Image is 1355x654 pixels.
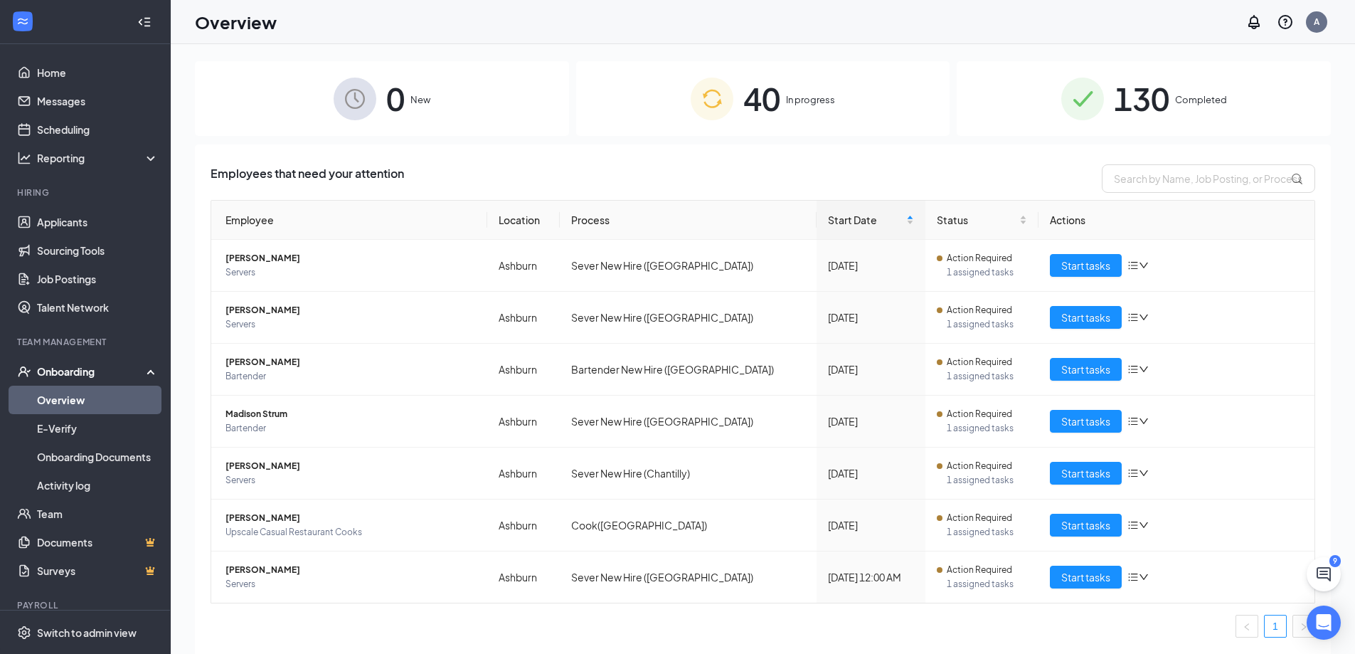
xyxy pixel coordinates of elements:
a: Talent Network [37,293,159,322]
svg: ChatActive [1315,566,1332,583]
span: [PERSON_NAME] [225,251,476,265]
span: Action Required [947,303,1012,317]
td: Ashburn [487,396,560,448]
a: Applicants [37,208,159,236]
span: Status [937,212,1016,228]
a: Sourcing Tools [37,236,159,265]
td: Sever New Hire ([GEOGRAPHIC_DATA]) [560,396,816,448]
div: [DATE] [828,258,915,273]
span: down [1139,260,1149,270]
span: bars [1127,312,1139,323]
svg: Collapse [137,15,152,29]
th: Process [560,201,816,240]
span: left [1243,623,1251,631]
div: Onboarding [37,364,147,379]
span: [PERSON_NAME] [225,303,476,317]
button: Start tasks [1050,462,1122,485]
td: Ashburn [487,552,560,603]
span: Start tasks [1061,258,1110,273]
span: Servers [225,473,476,487]
span: 1 assigned tasks [947,577,1027,591]
th: Location [487,201,560,240]
button: Start tasks [1050,358,1122,381]
td: Ashburn [487,344,560,396]
button: right [1292,615,1315,638]
svg: QuestionInfo [1277,14,1294,31]
span: 40 [743,74,780,123]
td: Sever New Hire ([GEOGRAPHIC_DATA]) [560,552,816,603]
span: 1 assigned tasks [947,473,1027,487]
span: Action Required [947,251,1012,265]
span: Start tasks [1061,413,1110,429]
div: Reporting [37,151,159,165]
span: down [1139,572,1149,582]
div: Payroll [17,599,156,611]
span: Completed [1175,93,1227,107]
span: Start tasks [1061,517,1110,533]
button: Start tasks [1050,254,1122,277]
td: Sever New Hire ([GEOGRAPHIC_DATA]) [560,240,816,292]
div: [DATE] [828,465,915,481]
th: Employee [211,201,487,240]
a: Onboarding Documents [37,443,159,471]
span: down [1139,364,1149,374]
a: Job Postings [37,265,159,293]
button: Start tasks [1050,566,1122,589]
span: Start tasks [1061,569,1110,585]
button: Start tasks [1050,410,1122,433]
span: New [410,93,430,107]
a: Scheduling [37,115,159,144]
input: Search by Name, Job Posting, or Process [1102,164,1315,193]
span: Employees that need your attention [211,164,404,193]
span: 1 assigned tasks [947,525,1027,539]
span: Start tasks [1061,310,1110,325]
li: Previous Page [1236,615,1258,638]
svg: UserCheck [17,364,31,379]
span: down [1139,312,1149,322]
span: Action Required [947,355,1012,369]
span: Action Required [947,511,1012,525]
li: 1 [1264,615,1287,638]
button: left [1236,615,1258,638]
a: Overview [37,386,159,414]
span: 1 assigned tasks [947,265,1027,280]
span: Action Required [947,407,1012,421]
span: Action Required [947,459,1012,473]
span: down [1139,468,1149,478]
td: Sever New Hire (Chantilly) [560,448,816,500]
span: [PERSON_NAME] [225,563,476,577]
a: 1 [1265,616,1286,637]
span: bars [1127,416,1139,427]
td: Sever New Hire ([GEOGRAPHIC_DATA]) [560,292,816,344]
span: [PERSON_NAME] [225,459,476,473]
li: Next Page [1292,615,1315,638]
span: bars [1127,468,1139,479]
h1: Overview [195,10,277,34]
span: Madison Strum [225,407,476,421]
span: Servers [225,265,476,280]
td: Cook([GEOGRAPHIC_DATA]) [560,500,816,552]
span: [PERSON_NAME] [225,355,476,369]
div: [DATE] 12:00 AM [828,569,915,585]
span: Start tasks [1061,362,1110,377]
svg: Analysis [17,151,31,165]
span: bars [1127,571,1139,583]
div: [DATE] [828,362,915,377]
div: Switch to admin view [37,626,137,640]
span: Bartender [225,421,476,436]
td: Ashburn [487,240,560,292]
svg: Notifications [1245,14,1263,31]
a: DocumentsCrown [37,528,159,557]
a: Team [37,500,159,528]
div: [DATE] [828,413,915,429]
svg: Settings [17,626,31,640]
span: right [1300,623,1308,631]
span: Start tasks [1061,465,1110,481]
button: Start tasks [1050,306,1122,329]
span: bars [1127,260,1139,271]
span: Bartender [225,369,476,384]
button: Start tasks [1050,514,1122,537]
td: Ashburn [487,448,560,500]
span: bars [1127,519,1139,531]
button: ChatActive [1307,557,1341,591]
